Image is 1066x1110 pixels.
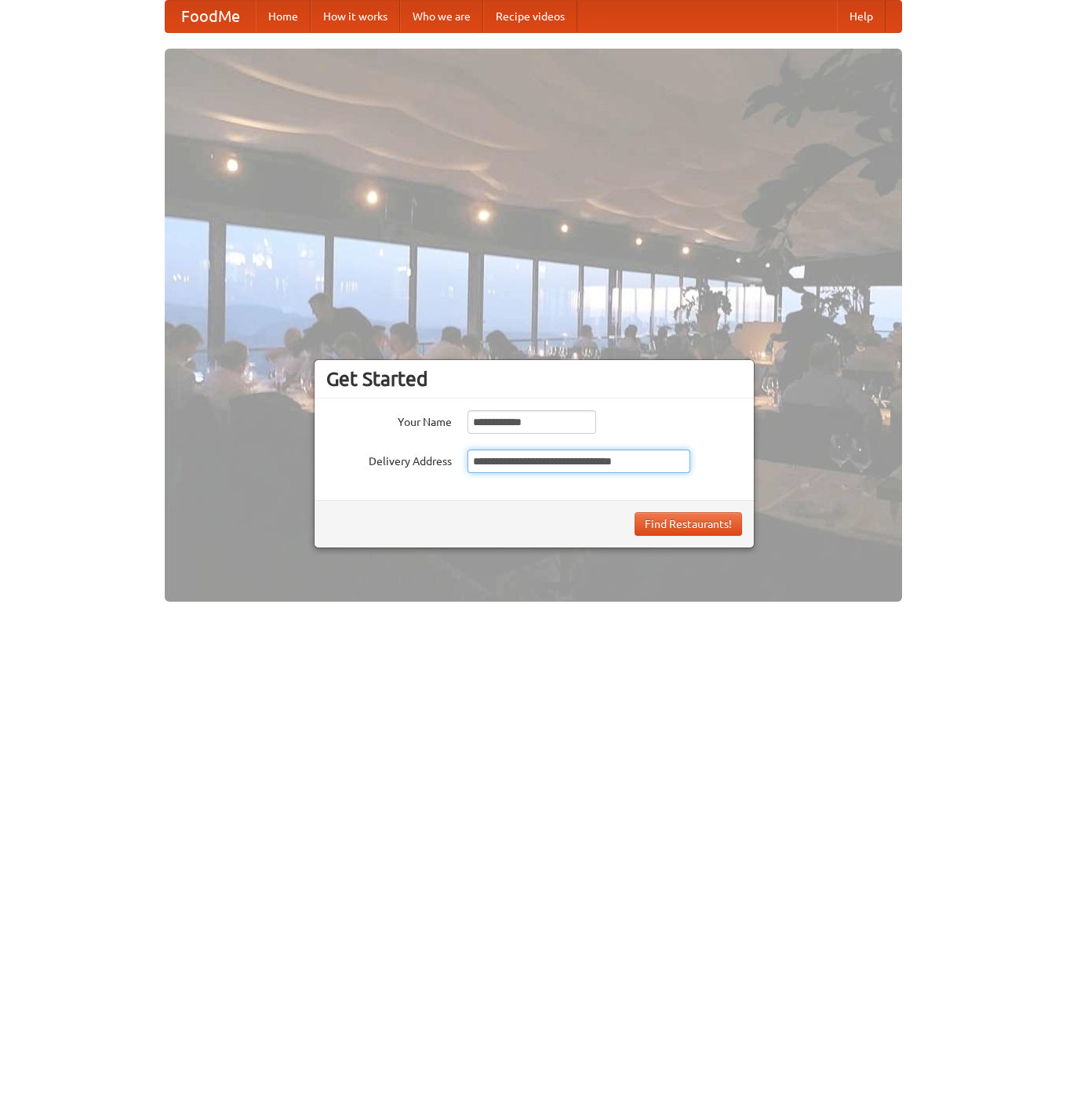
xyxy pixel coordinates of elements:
label: Your Name [326,410,452,430]
a: Help [837,1,886,32]
label: Delivery Address [326,449,452,469]
a: FoodMe [166,1,256,32]
a: Home [256,1,311,32]
button: Find Restaurants! [635,512,742,536]
h3: Get Started [326,367,742,391]
a: Who we are [400,1,483,32]
a: How it works [311,1,400,32]
a: Recipe videos [483,1,577,32]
